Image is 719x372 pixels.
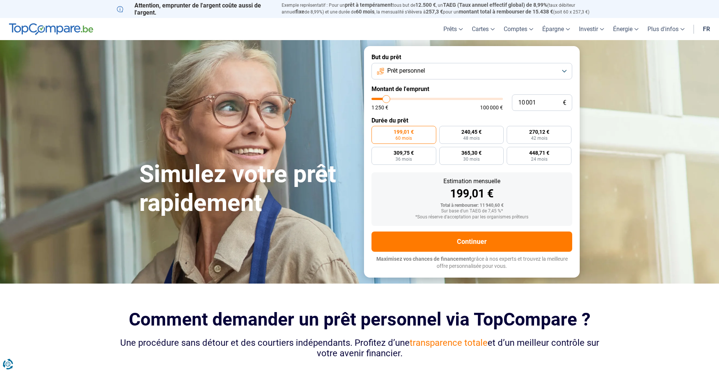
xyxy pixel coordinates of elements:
label: But du prêt [371,54,572,61]
span: 48 mois [463,136,480,140]
span: Prêt personnel [387,67,425,75]
span: 100 000 € [480,105,503,110]
div: Total à rembourser: 11 940,60 € [377,203,566,208]
span: 240,45 € [461,129,482,134]
h2: Comment demander un prêt personnel via TopCompare ? [117,309,602,330]
span: € [563,100,566,106]
span: 1 250 € [371,105,388,110]
span: 257,3 € [426,9,443,15]
span: 60 mois [395,136,412,140]
a: Prêts [439,18,467,40]
span: 12.500 € [415,2,436,8]
span: 60 mois [356,9,374,15]
div: Estimation mensuelle [377,178,566,184]
span: 42 mois [531,136,547,140]
span: 36 mois [395,157,412,161]
label: Montant de l'emprunt [371,85,572,93]
div: Sur base d'un TAEG de 7,45 %* [377,209,566,214]
span: 30 mois [463,157,480,161]
span: 270,12 € [529,129,549,134]
span: prêt à tempérament [345,2,392,8]
span: Maximisez vos chances de financement [376,256,471,262]
a: fr [698,18,715,40]
span: fixe [295,9,304,15]
button: Continuer [371,232,572,252]
h1: Simulez votre prêt rapidement [139,160,355,218]
p: Attention, emprunter de l'argent coûte aussi de l'argent. [117,2,273,16]
span: 365,30 € [461,150,482,155]
p: grâce à nos experts et trouvez la meilleure offre personnalisée pour vous. [371,255,572,270]
span: 199,01 € [394,129,414,134]
span: 24 mois [531,157,547,161]
span: transparence totale [410,338,488,348]
div: 199,01 € [377,188,566,199]
img: TopCompare [9,23,93,35]
a: Énergie [609,18,643,40]
a: Comptes [499,18,538,40]
a: Épargne [538,18,574,40]
span: 448,71 € [529,150,549,155]
a: Plus d'infos [643,18,689,40]
span: TAEG (Taux annuel effectif global) de 8,99% [443,2,547,8]
p: Exemple représentatif : Pour un tous but de , un (taux débiteur annuel de 8,99%) et une durée de ... [282,2,602,15]
span: 309,75 € [394,150,414,155]
a: Cartes [467,18,499,40]
div: *Sous réserve d'acceptation par les organismes prêteurs [377,215,566,220]
a: Investir [574,18,609,40]
label: Durée du prêt [371,117,572,124]
span: montant total à rembourser de 15.438 € [459,9,553,15]
button: Prêt personnel [371,63,572,79]
div: Une procédure sans détour et des courtiers indépendants. Profitez d’une et d’un meilleur contrôle... [117,338,602,359]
